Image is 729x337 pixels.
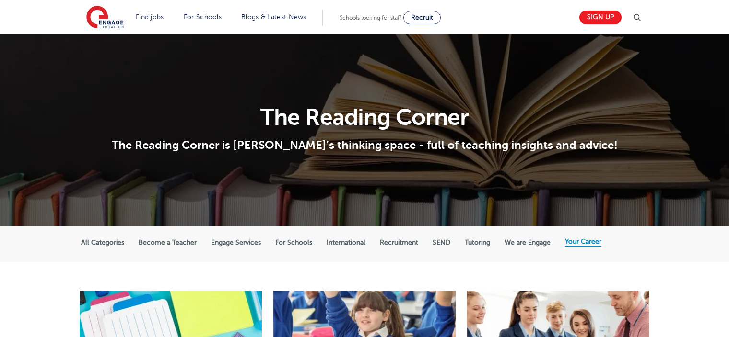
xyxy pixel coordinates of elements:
a: Recruit [403,11,441,24]
a: For Schools [184,13,222,21]
img: Engage Education [86,6,124,30]
label: We are Engage [505,238,551,247]
a: Sign up [579,11,622,24]
label: Tutoring [465,238,490,247]
label: International [327,238,365,247]
label: Become a Teacher [139,238,197,247]
label: SEND [433,238,450,247]
a: Blogs & Latest News [241,13,306,21]
a: Find jobs [136,13,164,21]
label: All Categories [81,238,124,247]
span: Schools looking for staff [340,14,401,21]
span: Recruit [411,14,433,21]
p: The Reading Corner is [PERSON_NAME]’s thinking space - full of teaching insights and advice! [81,138,648,152]
h1: The Reading Corner [81,106,648,129]
label: Recruitment [380,238,418,247]
label: For Schools [275,238,312,247]
label: Your Career [565,237,601,246]
label: Engage Services [211,238,261,247]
